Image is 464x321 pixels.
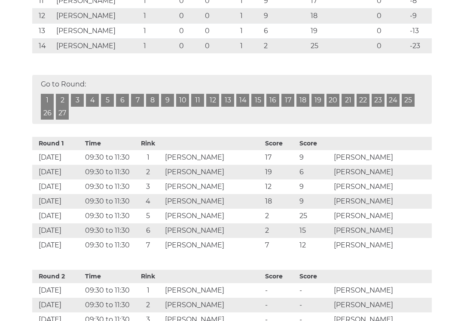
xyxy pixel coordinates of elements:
[134,298,163,312] td: 2
[297,223,332,238] td: 15
[236,94,249,107] a: 14
[408,24,432,39] td: -13
[327,94,339,107] a: 20
[141,24,177,39] td: 1
[163,283,263,298] td: [PERSON_NAME]
[332,150,432,165] td: [PERSON_NAME]
[163,209,263,223] td: [PERSON_NAME]
[163,238,263,253] td: [PERSON_NAME]
[134,209,163,223] td: 5
[134,270,163,283] th: Rink
[263,137,297,150] th: Score
[297,194,332,209] td: 9
[134,283,163,298] td: 1
[281,94,294,107] a: 17
[141,39,177,54] td: 1
[177,9,203,24] td: 0
[251,94,264,107] a: 15
[263,179,297,194] td: 12
[32,283,83,298] td: [DATE]
[262,24,308,39] td: 6
[54,39,141,54] td: [PERSON_NAME]
[297,238,332,253] td: 12
[41,94,54,107] a: 1
[408,39,432,54] td: -23
[342,94,354,107] a: 21
[387,94,400,107] a: 24
[146,94,159,107] a: 8
[263,165,297,179] td: 19
[332,194,432,209] td: [PERSON_NAME]
[83,137,134,150] th: Time
[134,165,163,179] td: 2
[32,165,83,179] td: [DATE]
[263,283,297,298] td: -
[375,9,408,24] td: 0
[296,94,309,107] a: 18
[83,223,134,238] td: 09:30 to 11:30
[408,9,432,24] td: -9
[263,150,297,165] td: 17
[163,179,263,194] td: [PERSON_NAME]
[263,270,297,283] th: Score
[83,150,134,165] td: 09:30 to 11:30
[375,24,408,39] td: 0
[134,223,163,238] td: 6
[83,238,134,253] td: 09:30 to 11:30
[221,94,234,107] a: 13
[101,94,114,107] a: 5
[32,24,54,39] td: 13
[83,194,134,209] td: 09:30 to 11:30
[206,94,219,107] a: 12
[32,194,83,209] td: [DATE]
[402,94,415,107] a: 25
[56,107,69,120] a: 27
[41,107,54,120] a: 26
[83,283,134,298] td: 09:30 to 11:30
[32,137,83,150] th: Round 1
[311,94,324,107] a: 19
[83,270,134,283] th: Time
[332,223,432,238] td: [PERSON_NAME]
[297,179,332,194] td: 9
[177,39,203,54] td: 0
[32,75,432,124] div: Go to Round:
[191,94,204,107] a: 11
[332,238,432,253] td: [PERSON_NAME]
[262,39,308,54] td: 2
[32,209,83,223] td: [DATE]
[32,270,83,283] th: Round 2
[54,24,141,39] td: [PERSON_NAME]
[332,179,432,194] td: [PERSON_NAME]
[176,94,189,107] a: 10
[134,238,163,253] td: 7
[32,9,54,24] td: 12
[54,9,141,24] td: [PERSON_NAME]
[83,179,134,194] td: 09:30 to 11:30
[263,223,297,238] td: 2
[32,223,83,238] td: [DATE]
[32,150,83,165] td: [DATE]
[86,94,99,107] a: 4
[32,298,83,312] td: [DATE]
[134,179,163,194] td: 3
[375,39,408,54] td: 0
[297,209,332,223] td: 25
[134,150,163,165] td: 1
[163,194,263,209] td: [PERSON_NAME]
[163,223,263,238] td: [PERSON_NAME]
[83,298,134,312] td: 09:30 to 11:30
[134,194,163,209] td: 4
[134,137,163,150] th: Rink
[297,137,332,150] th: Score
[297,165,332,179] td: 6
[83,209,134,223] td: 09:30 to 11:30
[357,94,369,107] a: 22
[163,298,263,312] td: [PERSON_NAME]
[163,165,263,179] td: [PERSON_NAME]
[161,94,174,107] a: 9
[116,94,129,107] a: 6
[83,165,134,179] td: 09:30 to 11:30
[238,39,262,54] td: 1
[266,94,279,107] a: 16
